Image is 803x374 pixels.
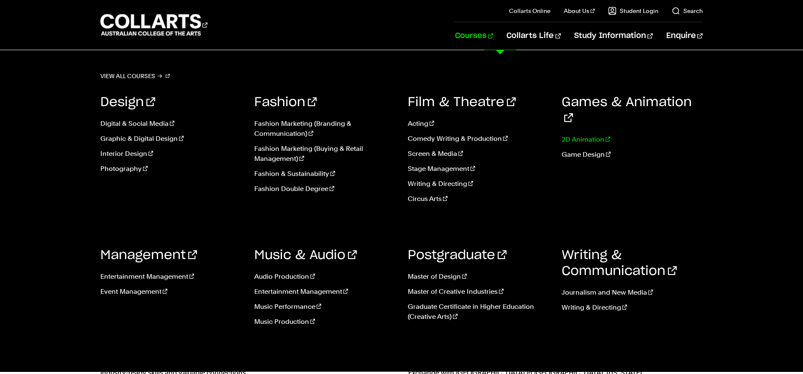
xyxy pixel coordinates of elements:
a: Fashion & Sustainability [254,169,396,179]
a: Acting [408,119,549,129]
a: Game Design [562,150,703,160]
a: Student Login [608,7,658,15]
a: Entertainment Management [254,287,396,297]
a: Search [672,7,703,15]
a: Management [100,249,197,262]
a: Writing & Directing [408,179,549,189]
a: Writing & Communication [562,249,677,277]
a: Fashion Marketing (Branding & Communication) [254,119,396,139]
a: Master of Creative Industries [408,287,549,297]
a: Audio Production [254,272,396,282]
a: Study Information [574,22,653,50]
a: Music Performance [254,302,396,312]
a: Graduate Certificate in Higher Education (Creative Arts) [408,302,549,322]
a: Enquire [666,22,703,50]
a: Music & Audio [254,249,357,262]
a: Collarts Online [509,7,550,15]
a: Comedy Writing & Production [408,134,549,144]
a: Fashion Double Degree [254,184,396,194]
a: Circus Arts [408,194,549,204]
a: Postgraduate [408,249,506,262]
div: Go to homepage [100,13,207,37]
a: Interior Design [100,149,242,159]
a: Graphic & Digital Design [100,134,242,144]
a: Collarts Life [506,22,560,50]
a: Film & Theatre [408,96,516,109]
a: Design [100,96,155,109]
a: Fashion [254,96,317,109]
a: View all courses [100,70,170,82]
a: Stage Management [408,164,549,174]
a: Music Production [254,317,396,327]
a: Courses [455,22,493,50]
a: Master of Design [408,272,549,282]
a: Journalism and New Media [562,287,703,298]
a: Entertainment Management [100,272,242,282]
a: Screen & Media [408,149,549,159]
a: Digital & Social Media [100,119,242,129]
a: 2D Animation [562,135,703,145]
a: Fashion Marketing (Buying & Retail Management) [254,144,396,164]
a: Games & Animation [562,96,692,125]
a: About Us [564,7,595,15]
a: Event Management [100,287,242,297]
a: Writing & Directing [562,303,703,313]
a: Photography [100,164,242,174]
